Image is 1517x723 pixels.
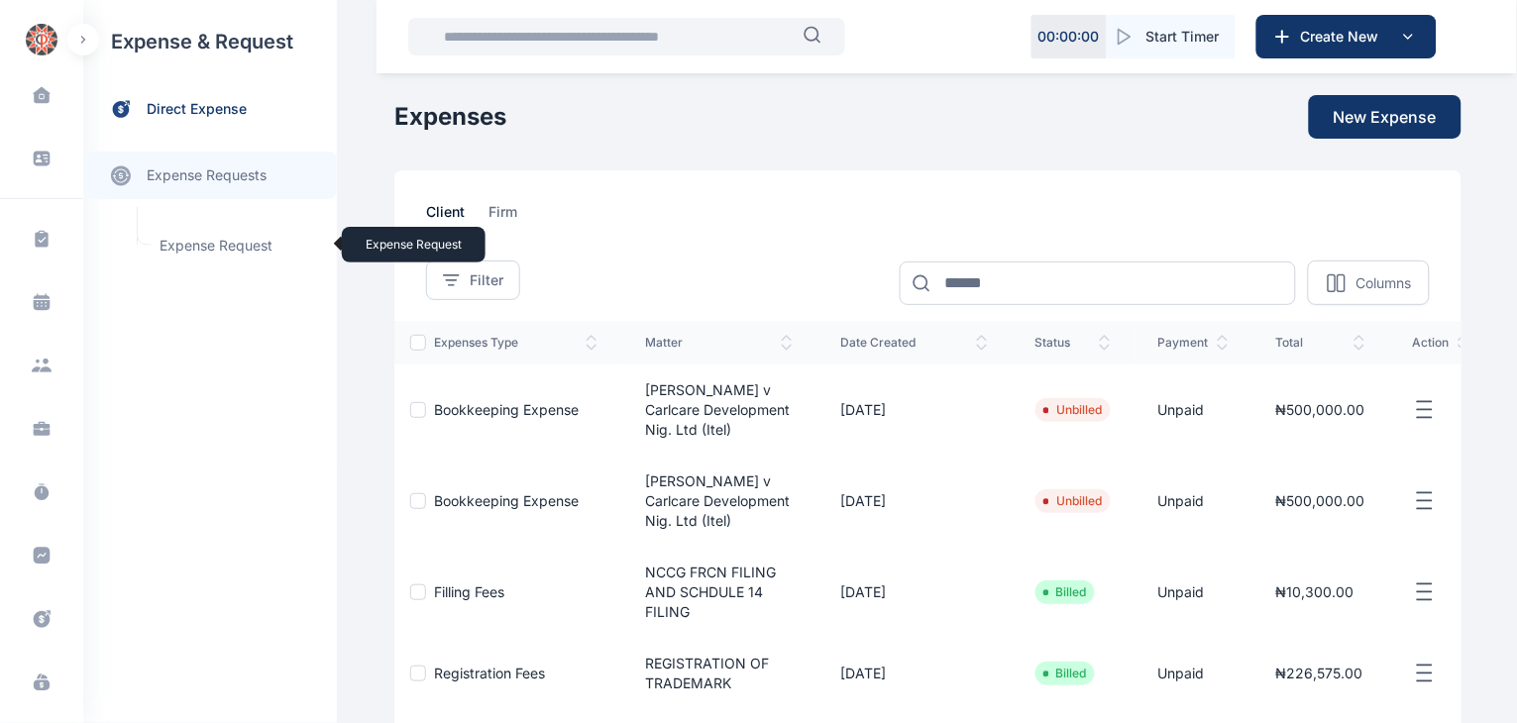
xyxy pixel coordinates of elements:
[426,202,488,233] a: client
[1043,666,1087,681] li: Billed
[1135,547,1252,638] td: Unpaid
[1256,15,1437,58] button: Create New
[816,547,1012,638] td: [DATE]
[394,101,506,133] h1: Expenses
[1035,335,1111,351] span: status
[816,364,1012,456] td: [DATE]
[434,401,579,418] a: Bookkeeping Expense
[426,202,465,233] span: client
[1308,260,1430,305] button: Columns
[1276,583,1354,600] span: ₦10,300.00
[1135,638,1252,709] td: Unpaid
[1043,402,1103,418] li: Unbilled
[840,335,988,351] span: date created
[83,152,337,199] a: expense requests
[1135,456,1252,547] td: Unpaid
[1276,665,1363,681] span: ₦226,575.00
[488,202,541,233] a: firm
[434,492,579,509] a: Bookkeeping Expense
[83,136,337,199] div: expense requests
[1158,335,1229,351] span: payment
[1043,584,1087,600] li: Billed
[621,547,816,638] td: NCCG FRCN FILING AND SCHDULE 14 FILING
[816,638,1012,709] td: [DATE]
[83,83,337,136] a: direct expense
[434,335,597,351] span: expenses type
[1413,335,1469,351] span: action
[1043,493,1103,509] li: Unbilled
[1309,95,1462,139] button: New Expense
[1107,15,1236,58] button: Start Timer
[1276,492,1365,509] span: ₦500,000.00
[148,227,327,264] a: Expense RequestExpense Request
[1146,27,1220,47] span: Start Timer
[1038,27,1100,47] p: 00 : 00 : 00
[1276,335,1365,351] span: total
[434,583,504,600] a: Filling Fees
[147,99,247,120] span: direct expense
[1135,364,1252,456] td: Unpaid
[1334,105,1437,129] span: New Expense
[621,638,816,709] td: REGISTRATION OF TRADEMARK
[488,202,517,233] span: firm
[426,260,520,300] button: Filter
[148,227,327,264] span: Expense Request
[645,335,793,351] span: matter
[1276,401,1365,418] span: ₦500,000.00
[621,456,816,547] td: [PERSON_NAME] v Carlcare Development Nig. Ltd (Itel)
[470,270,503,290] span: Filter
[1355,273,1411,293] p: Columns
[621,364,816,456] td: [PERSON_NAME] v Carlcare Development Nig. Ltd (Itel)
[1293,27,1396,47] span: Create New
[816,456,1012,547] td: [DATE]
[434,665,545,681] a: Registration Fees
